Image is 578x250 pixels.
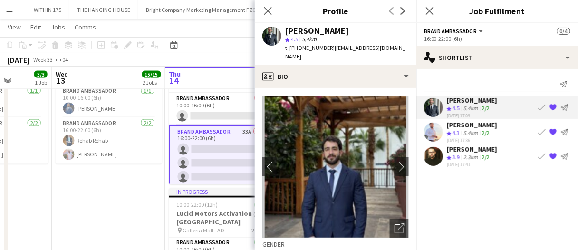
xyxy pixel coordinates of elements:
app-job-card: 10:00-22:00 (12h)3/3Lucid Motors Activation @ [GEOGRAPHIC_DATA] Galleria Mall - AD2 RolesBrand Am... [56,44,162,164]
h3: Lucid Motors Activation @ [GEOGRAPHIC_DATA] [169,210,276,227]
span: View [8,23,21,31]
span: 4.5 [453,105,460,112]
span: 3.9 [453,154,460,161]
h3: Gender [262,240,409,249]
span: 0/4 [557,28,570,35]
div: 16:00-22:00 (6h) [424,35,570,42]
div: Shortlist [416,46,578,69]
app-skills-label: 2/2 [482,154,490,161]
a: Jobs [47,21,69,33]
span: 13 [54,75,68,86]
app-skills-label: 2/2 [482,105,490,112]
span: Comms [75,23,96,31]
img: Crew avatar or photo [262,96,409,238]
div: [DATE] 17:41 [447,162,497,168]
div: In progress [169,188,276,196]
span: 15/15 [142,71,161,78]
app-card-role: Brand Ambassador0/110:00-16:00 (6h) [169,93,276,125]
button: Brand Ambassador [424,28,485,35]
div: 2.3km [462,154,480,162]
span: 4.3 [453,129,460,136]
a: Comms [71,21,100,33]
div: [DATE] 17:09 [447,113,497,119]
span: Jobs [51,23,65,31]
div: 2 Jobs [143,79,161,86]
h3: Profile [255,5,416,17]
span: 3/3 [34,71,48,78]
span: Edit [30,23,41,31]
div: [DATE] 17:36 [447,137,497,143]
span: | [EMAIL_ADDRESS][DOMAIN_NAME] [285,44,405,60]
span: Thu [169,70,181,78]
div: Open photos pop-in [390,219,409,238]
div: [PERSON_NAME] [285,27,349,35]
button: WITHIN 175 [26,0,69,19]
span: 5.4km [300,36,318,43]
div: [PERSON_NAME] [447,145,497,154]
span: 4.5 [291,36,298,43]
button: Bright Company Marketing Management FZCO [138,0,268,19]
span: 2 Roles [252,227,268,234]
app-card-role: Brand Ambassador1/110:00-16:00 (6h)[PERSON_NAME] [56,86,162,118]
span: Brand Ambassador [424,28,477,35]
app-skills-label: 2/2 [482,129,490,136]
div: 5.4km [462,105,480,113]
div: Bio [255,65,416,88]
span: 10:00-22:00 (12h) [177,202,218,209]
span: Galleria Mall - AD [183,227,225,234]
app-card-role: Brand Ambassador33A0/316:00-22:00 (6h) [169,125,276,187]
button: THE HANGING HOUSE [69,0,138,19]
div: 1 Job [35,79,47,86]
span: Week 33 [31,56,55,63]
a: View [4,21,25,33]
span: t. [PHONE_NUMBER] [285,44,335,51]
div: +04 [59,56,68,63]
span: Wed [56,70,68,78]
h3: Job Fulfilment [416,5,578,17]
div: [DATE] [8,55,29,65]
div: [PERSON_NAME] [447,96,497,105]
div: [PERSON_NAME] [447,121,497,129]
app-job-card: In progress10:00-22:00 (12h)0/4Lucid Motors Activation @ [GEOGRAPHIC_DATA] Galleria Mall - AD2 Ro... [169,44,276,184]
div: 5.4km [462,129,480,137]
app-card-role: Brand Ambassador2/216:00-22:00 (6h)Rehab Rehab[PERSON_NAME] [56,118,162,164]
span: 14 [168,75,181,86]
a: Edit [27,21,45,33]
